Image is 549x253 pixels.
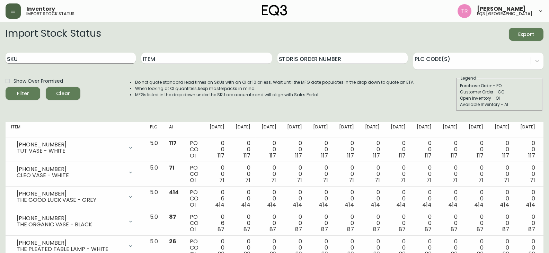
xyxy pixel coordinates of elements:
[269,225,276,233] span: 87
[477,12,532,16] h5: eq3 [GEOGRAPHIC_DATA]
[14,78,63,85] span: Show Over Promised
[417,140,432,159] div: 0 0
[323,176,328,184] span: 71
[347,152,354,160] span: 117
[495,214,510,233] div: 0 0
[144,211,163,236] td: 5.0
[528,152,535,160] span: 117
[11,189,139,205] div: [PHONE_NUMBER]THE GOOD LUCK VASE - GREY
[267,201,276,209] span: 414
[6,87,40,100] button: Filter
[339,214,354,233] div: 0 0
[262,189,276,208] div: 0 0
[17,148,124,154] div: TUT VASE - WHITE
[190,165,198,183] div: PO CO
[262,140,276,159] div: 0 0
[373,152,380,160] span: 117
[460,75,477,81] legend: Legend
[293,201,302,209] span: 414
[502,152,509,160] span: 117
[17,191,124,197] div: [PHONE_NUMBER]
[391,140,406,159] div: 0 0
[190,152,196,160] span: OI
[17,222,124,228] div: THE ORGANIC VASE - BLACK
[190,201,196,209] span: OI
[417,214,432,233] div: 0 0
[190,140,198,159] div: PO CO
[17,142,124,148] div: [PHONE_NUMBER]
[135,92,415,98] li: MFGs listed in the drop down under the SKU are accurate and will align with Sales Portal.
[443,165,458,183] div: 0 0
[190,189,198,208] div: PO CO
[360,122,386,137] th: [DATE]
[169,188,179,196] span: 414
[520,165,535,183] div: 0 0
[509,28,543,41] button: Export
[451,152,458,160] span: 117
[11,140,139,155] div: [PHONE_NUMBER]TUT VASE - WHITE
[365,189,380,208] div: 0 0
[345,201,354,209] span: 414
[287,189,302,208] div: 0 0
[417,189,432,208] div: 0 0
[282,122,308,137] th: [DATE]
[11,165,139,180] div: [PHONE_NUMBER]CLEO VASE - WHITE
[230,122,256,137] th: [DATE]
[339,165,354,183] div: 0 0
[321,152,328,160] span: 117
[210,140,224,159] div: 0 0
[385,122,411,137] th: [DATE]
[218,152,224,160] span: 117
[321,225,328,233] span: 87
[349,176,354,184] span: 71
[313,214,328,233] div: 0 0
[17,197,124,203] div: THE GOOD LUCK VASE - GREY
[477,152,484,160] span: 117
[135,85,415,92] li: When looking at OI quantities, keep masterpacks in mind.
[495,140,510,159] div: 0 0
[460,95,539,101] div: Open Inventory - OI
[425,152,432,160] span: 117
[313,189,328,208] div: 0 0
[399,152,406,160] span: 117
[530,176,535,184] span: 71
[458,4,471,18] img: 214b9049a7c64896e5c13e8f38ff7a87
[135,79,415,85] li: Do not quote standard lead times on SKUs with an OI of 10 or less. Wait until the MFG date popula...
[396,201,406,209] span: 414
[262,165,276,183] div: 0 0
[243,225,250,233] span: 87
[319,201,328,209] span: 414
[262,214,276,233] div: 0 0
[26,12,74,16] h5: import stock status
[210,165,224,183] div: 0 0
[287,140,302,159] div: 0 0
[469,165,484,183] div: 0 0
[297,176,302,184] span: 71
[514,30,538,39] span: Export
[375,176,380,184] span: 71
[163,122,184,137] th: AI
[17,172,124,179] div: CLEO VASE - WHITE
[219,176,224,184] span: 71
[528,225,535,233] span: 87
[391,189,406,208] div: 0 0
[236,214,250,233] div: 0 0
[365,214,380,233] div: 0 0
[437,122,463,137] th: [DATE]
[169,237,176,245] span: 26
[477,6,526,12] span: [PERSON_NAME]
[399,225,406,233] span: 87
[144,122,163,137] th: PLC
[190,214,198,233] div: PO CO
[271,176,276,184] span: 71
[17,215,124,222] div: [PHONE_NUMBER]
[269,152,276,160] span: 117
[190,176,196,184] span: OI
[204,122,230,137] th: [DATE]
[144,187,163,211] td: 5.0
[287,214,302,233] div: 0 0
[417,165,432,183] div: 0 0
[460,83,539,89] div: Purchase Order - PO
[6,28,101,41] h2: Import Stock Status
[51,89,75,98] span: Clear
